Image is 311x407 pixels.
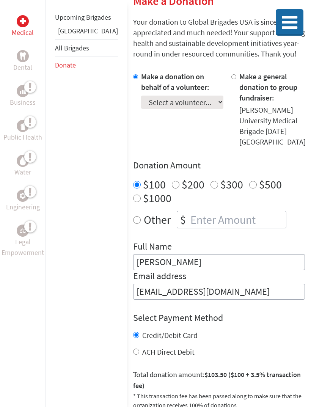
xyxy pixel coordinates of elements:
label: $500 [259,177,282,192]
label: $100 [143,177,166,192]
a: MedicalMedical [12,15,34,38]
div: Medical [17,15,29,27]
div: Water [17,155,29,167]
label: Other [144,211,171,228]
a: Donate [55,61,76,69]
p: Legal Empowerment [2,237,44,258]
li: Panama [55,26,118,39]
div: Engineering [17,190,29,202]
p: Business [10,97,36,108]
label: Credit/Debit Card [142,330,198,340]
img: Dental [20,52,26,60]
div: Public Health [17,120,29,132]
p: Dental [13,62,32,73]
label: Make a general donation to group fundraiser: [239,72,297,102]
h4: Select Payment Method [133,312,305,324]
label: $200 [182,177,204,192]
img: Legal Empowerment [20,228,26,233]
a: DentalDental [13,50,32,73]
label: ACH Direct Debit [142,347,195,357]
div: Legal Empowerment [17,225,29,237]
img: Engineering [20,193,26,199]
label: $1000 [143,191,171,205]
input: Enter Full Name [133,254,305,270]
a: WaterWater [14,155,31,178]
a: BusinessBusiness [10,85,36,108]
img: Business [20,88,26,94]
span: $103.50 ($100 + 3.5% transaction fee) [133,370,301,390]
input: Enter Amount [189,211,286,228]
li: All Brigades [55,39,118,57]
p: Engineering [6,202,40,212]
li: Donate [55,57,118,74]
a: EngineeringEngineering [6,190,40,212]
p: Your donation to Global Brigades USA is sincerely appreciated and much needed! Your support is dr... [133,17,305,59]
div: $ [177,211,189,228]
a: Upcoming Brigades [55,13,111,22]
div: [PERSON_NAME] University Medical Brigade [DATE] [GEOGRAPHIC_DATA] [239,105,306,147]
img: Water [20,156,26,165]
p: Medical [12,27,34,38]
input: Your Email [133,284,305,300]
li: Upcoming Brigades [55,9,118,26]
img: Public Health [20,122,26,130]
h4: Donation Amount [133,159,305,171]
p: Water [14,167,31,178]
label: Total donation amount: [133,369,305,391]
label: Email address [133,270,186,284]
div: Dental [17,50,29,62]
a: All Brigades [55,44,89,52]
a: Public HealthPublic Health [3,120,42,143]
img: Medical [20,18,26,24]
p: Public Health [3,132,42,143]
a: Legal EmpowermentLegal Empowerment [2,225,44,258]
label: $300 [220,177,243,192]
label: Full Name [133,240,172,254]
a: [GEOGRAPHIC_DATA] [58,27,118,35]
label: Make a donation on behalf of a volunteer: [141,72,209,92]
div: Business [17,85,29,97]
